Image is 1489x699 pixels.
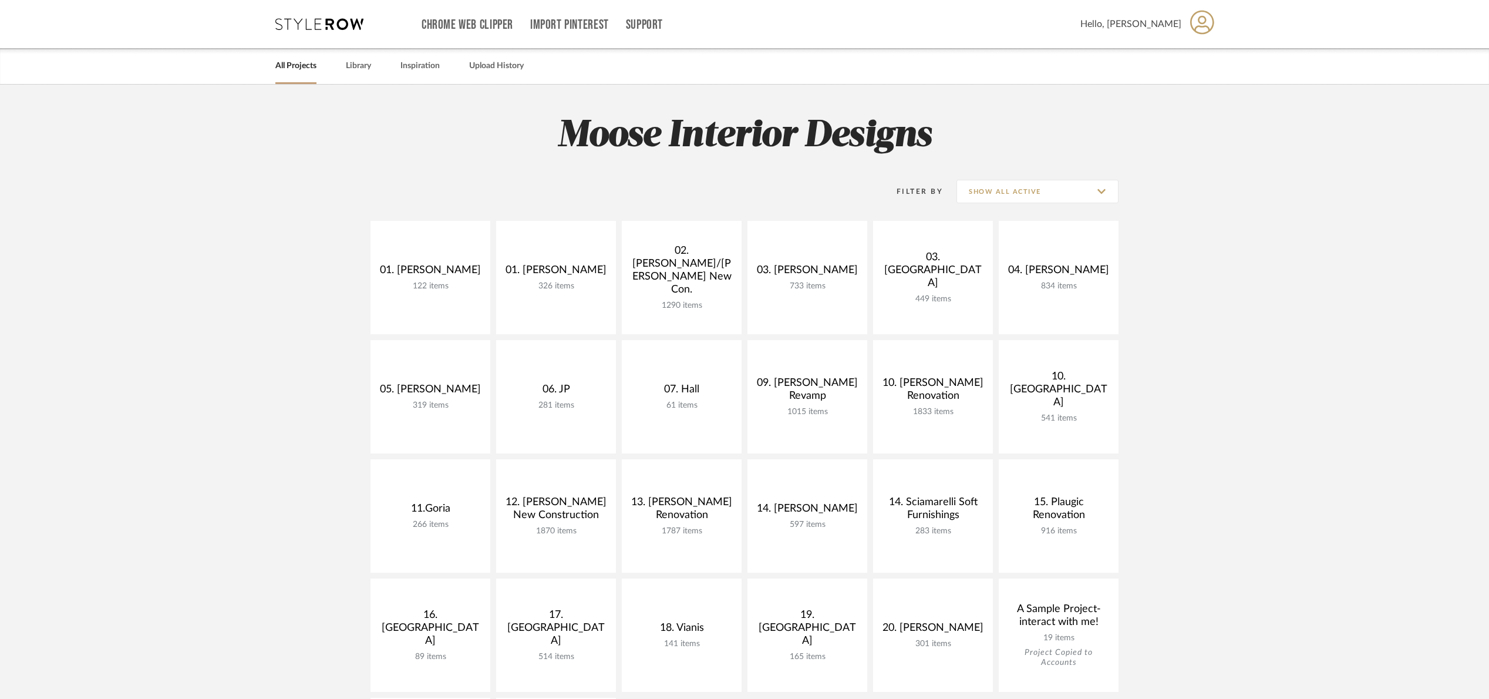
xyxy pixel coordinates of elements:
div: 14. [PERSON_NAME] [757,502,858,520]
div: 281 items [506,401,607,411]
a: Import Pinterest [530,20,609,30]
div: 283 items [882,526,983,536]
div: 301 items [882,639,983,649]
a: Upload History [469,58,524,74]
div: 326 items [506,281,607,291]
div: 14. Sciamarelli Soft Furnishings [882,496,983,526]
div: 10. [GEOGRAPHIC_DATA] [1008,370,1109,414]
div: 319 items [380,401,481,411]
div: A Sample Project- interact with me! [1008,603,1109,633]
div: 122 items [380,281,481,291]
div: 1787 items [631,526,732,536]
a: Inspiration [400,58,440,74]
div: 01. [PERSON_NAME] [380,264,481,281]
div: 20. [PERSON_NAME] [882,621,983,639]
a: Chrome Web Clipper [422,20,513,30]
div: 07. Hall [631,383,732,401]
div: Project Copied to Accounts [1008,648,1109,668]
div: 141 items [631,639,732,649]
div: 05. [PERSON_NAME] [380,383,481,401]
div: 03. [PERSON_NAME] [757,264,858,281]
div: 19. [GEOGRAPHIC_DATA] [757,609,858,652]
div: 04. [PERSON_NAME] [1008,264,1109,281]
div: 89 items [380,652,481,662]
div: 18. Vianis [631,621,732,639]
div: 06. JP [506,383,607,401]
div: 61 items [631,401,732,411]
div: 1015 items [757,407,858,417]
div: 17. [GEOGRAPHIC_DATA] [506,609,607,652]
a: All Projects [275,58,316,74]
div: 12. [PERSON_NAME] New Construction [506,496,607,526]
div: 514 items [506,652,607,662]
div: 13. [PERSON_NAME] Renovation [631,496,732,526]
div: 15. Plaugic Renovation [1008,496,1109,526]
div: 10. [PERSON_NAME] Renovation [882,377,983,407]
a: Support [626,20,663,30]
div: 03. [GEOGRAPHIC_DATA] [882,251,983,294]
div: 597 items [757,520,858,530]
div: 733 items [757,281,858,291]
a: Library [346,58,371,74]
span: Hello, [PERSON_NAME] [1080,17,1181,31]
div: 1833 items [882,407,983,417]
div: 1870 items [506,526,607,536]
div: 266 items [380,520,481,530]
div: 916 items [1008,526,1109,536]
div: 834 items [1008,281,1109,291]
div: 541 items [1008,414,1109,424]
div: 16. [GEOGRAPHIC_DATA] [380,609,481,652]
div: 449 items [882,294,983,304]
div: 09. [PERSON_NAME] Revamp [757,377,858,407]
div: 01. [PERSON_NAME] [506,264,607,281]
div: 165 items [757,652,858,662]
div: 1290 items [631,301,732,311]
div: 11.Goria [380,502,481,520]
div: 02. [PERSON_NAME]/[PERSON_NAME] New Con. [631,244,732,301]
h2: Moose Interior Designs [322,114,1167,158]
div: Filter By [881,186,943,197]
div: 19 items [1008,633,1109,643]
